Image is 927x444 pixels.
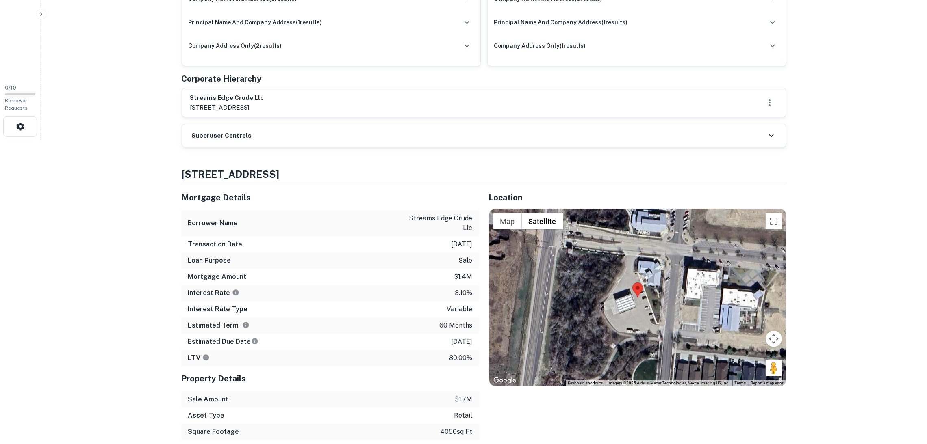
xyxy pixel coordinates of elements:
h6: Loan Purpose [188,256,231,265]
h6: Interest Rate [188,288,239,298]
h6: Interest Rate Type [188,304,248,314]
span: Imagery ©2025 Airbus, Maxar Technologies, Vexcel Imaging US, Inc. [608,381,730,385]
h5: Mortgage Details [182,192,479,204]
p: 80.00% [449,353,473,363]
iframe: Chat Widget [886,379,927,418]
h6: Asset Type [188,411,225,420]
p: streams edge crude llc [399,213,473,233]
p: variable [447,304,473,314]
button: Drag Pegman onto the map to open Street View [766,360,782,376]
h5: Corporate Hierarchy [182,73,262,85]
p: [DATE] [452,239,473,249]
svg: LTVs displayed on the website are for informational purposes only and may be reported incorrectly... [202,354,210,361]
h6: Superuser Controls [192,131,252,140]
button: Map camera controls [766,331,782,347]
a: Report a map error [751,381,784,385]
span: Borrower Requests [5,98,28,111]
p: sale [459,256,473,265]
button: Keyboard shortcuts [568,380,603,386]
a: Terms (opens in new tab) [735,381,746,385]
h6: Transaction Date [188,239,243,249]
svg: Term is based on a standard schedule for this type of loan. [242,321,250,329]
h6: Mortgage Amount [188,272,247,282]
h6: Square Footage [188,427,239,437]
span: 0 / 10 [5,85,16,91]
svg: Estimate is based on a standard schedule for this type of loan. [251,338,258,345]
p: 4050 sq ft [441,427,473,437]
p: $1.7m [455,394,473,404]
p: [DATE] [452,337,473,347]
h6: Borrower Name [188,218,238,228]
h6: company address only ( 1 results) [494,41,586,50]
h6: LTV [188,353,210,363]
h6: principal name and company address ( 1 results) [189,18,322,27]
p: retail [454,411,473,420]
p: [STREET_ADDRESS] [190,103,264,112]
p: 3.10% [455,288,473,298]
h6: streams edge crude llc [190,93,264,103]
h6: Estimated Term [188,321,250,330]
p: 60 months [440,321,473,330]
img: Google [491,375,518,386]
button: Toggle fullscreen view [766,213,782,229]
h5: Location [489,192,786,204]
h6: Sale Amount [188,394,229,404]
a: Open this area in Google Maps (opens a new window) [491,375,518,386]
h4: [STREET_ADDRESS] [182,167,786,181]
svg: The interest rates displayed on the website are for informational purposes only and may be report... [232,289,239,296]
h5: Property Details [182,373,479,385]
button: Show street map [493,213,522,229]
p: $1.4m [454,272,473,282]
h6: principal name and company address ( 1 results) [494,18,628,27]
h6: company address only ( 2 results) [189,41,282,50]
h6: Estimated Due Date [188,337,258,347]
button: Show satellite imagery [522,213,563,229]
